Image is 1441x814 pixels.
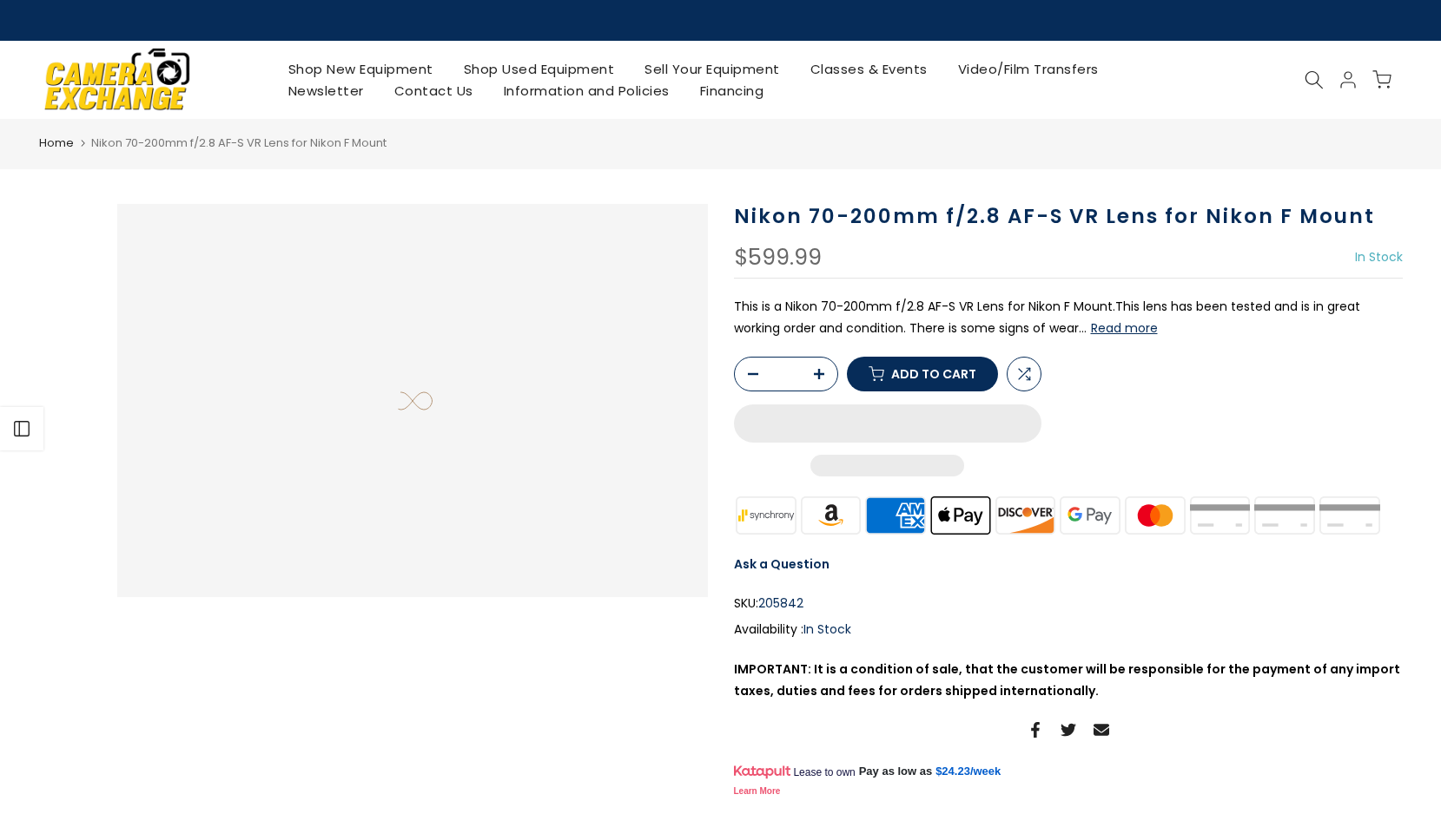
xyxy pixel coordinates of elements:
span: In Stock [803,620,851,638]
div: SKU: [734,593,1403,614]
a: Newsletter [273,80,379,102]
div: Availability : [734,619,1403,640]
a: Home [39,135,74,152]
a: $24.23/week [935,764,1001,779]
div: $599.99 [734,246,822,269]
span: 205842 [758,593,803,614]
strong: IMPORTANT: It is a condition of sale, that the customer will be responsible for the payment of an... [734,660,1400,699]
a: Share on Twitter [1061,719,1076,740]
img: discover [993,494,1058,536]
a: Contact Us [379,80,488,102]
a: Information and Policies [488,80,684,102]
span: Pay as low as [859,764,933,779]
h1: Nikon 70-200mm f/2.8 AF-S VR Lens for Nikon F Mount [734,204,1403,229]
a: Share on Email [1094,719,1109,740]
button: Read more [1091,320,1158,336]
span: In Stock [1355,248,1403,266]
img: master [1122,494,1187,536]
span: Lease to own [793,765,855,779]
img: visa [1317,494,1382,536]
a: Sell Your Equipment [630,58,796,80]
img: synchrony [734,494,799,536]
img: american express [863,494,929,536]
img: google pay [1058,494,1123,536]
img: shopify pay [1253,494,1318,536]
button: Add to cart [847,357,998,391]
img: paypal [1187,494,1253,536]
span: Add to cart [891,368,976,380]
a: Share on Facebook [1028,719,1043,740]
span: Nikon 70-200mm f/2.8 AF-S VR Lens for Nikon F Mount [91,135,387,151]
a: Financing [684,80,779,102]
a: Classes & Events [795,58,942,80]
p: This is a Nikon 70-200mm f/2.8 AF-S VR Lens for Nikon F Mount.This lens has been tested and is in... [734,296,1403,339]
a: Video/Film Transfers [942,58,1114,80]
a: Shop New Equipment [273,58,448,80]
a: Shop Used Equipment [448,58,630,80]
img: amazon payments [798,494,863,536]
a: Learn More [734,786,781,796]
a: Ask a Question [734,555,830,573]
img: apple pay [928,494,993,536]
